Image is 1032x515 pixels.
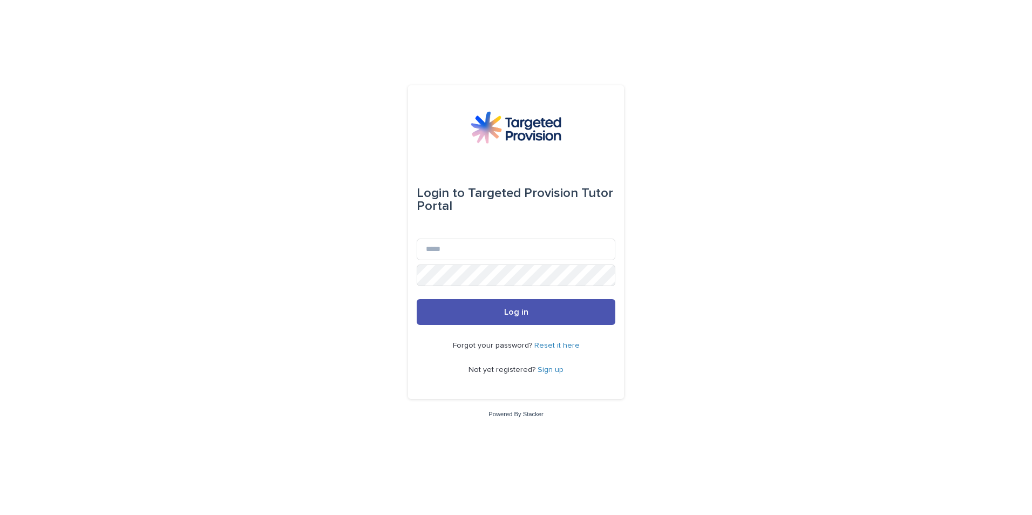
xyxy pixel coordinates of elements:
[488,411,543,417] a: Powered By Stacker
[538,366,563,374] a: Sign up
[471,111,561,144] img: M5nRWzHhSzIhMunXDL62
[453,342,534,349] span: Forgot your password?
[417,178,615,221] div: Targeted Provision Tutor Portal
[534,342,580,349] a: Reset it here
[469,366,538,374] span: Not yet registered?
[417,187,465,200] span: Login to
[417,299,615,325] button: Log in
[504,308,528,316] span: Log in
